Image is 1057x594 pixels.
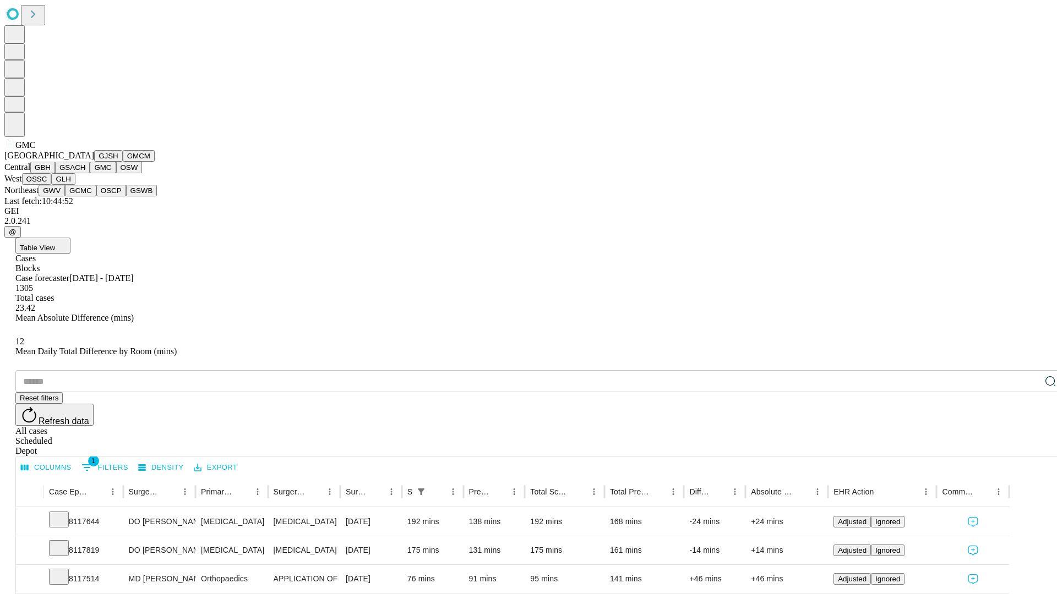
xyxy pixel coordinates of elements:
span: GMC [15,140,35,150]
button: Density [135,459,187,476]
div: 131 mins [469,536,520,564]
button: Expand [21,513,38,532]
div: Surgery Date [346,487,367,496]
span: Case forecaster [15,273,69,283]
span: Reset filters [20,394,58,402]
div: 76 mins [407,565,458,593]
button: OSW [116,162,143,173]
div: 2.0.241 [4,216,1053,226]
div: GEI [4,206,1053,216]
div: 8117644 [49,508,118,536]
span: 23.42 [15,303,35,312]
button: Sort [162,484,177,499]
button: Menu [586,484,602,499]
button: OSSC [22,173,52,185]
div: 91 mins [469,565,520,593]
button: Sort [794,484,810,499]
span: Refresh data [39,416,89,426]
div: Case Epic Id [49,487,89,496]
div: 175 mins [407,536,458,564]
div: 8117819 [49,536,118,564]
span: Adjusted [838,518,867,526]
div: 1 active filter [413,484,429,499]
button: GWV [39,185,65,196]
div: +14 mins [751,536,822,564]
span: Ignored [875,575,900,583]
span: Adjusted [838,546,867,554]
button: GMC [90,162,116,173]
button: Menu [506,484,522,499]
span: 1 [88,455,99,466]
span: West [4,174,22,183]
div: [MEDICAL_DATA] [274,508,335,536]
div: 168 mins [610,508,679,536]
div: 8117514 [49,565,118,593]
div: Primary Service [201,487,233,496]
div: +46 mins [751,565,822,593]
button: Sort [571,484,586,499]
span: Northeast [4,185,39,195]
button: GMCM [123,150,155,162]
button: Export [191,459,240,476]
button: Menu [177,484,193,499]
div: DO [PERSON_NAME] [129,508,190,536]
button: GSACH [55,162,90,173]
span: 1305 [15,283,33,293]
button: Menu [991,484,1006,499]
span: @ [9,228,17,236]
div: EHR Action [833,487,874,496]
button: Menu [250,484,265,499]
button: Table View [15,238,70,254]
span: Ignored [875,546,900,554]
span: Last fetch: 10:44:52 [4,196,73,206]
span: Central [4,162,30,172]
div: [DATE] [346,565,396,593]
div: [DATE] [346,508,396,536]
div: [MEDICAL_DATA] [201,508,262,536]
span: [GEOGRAPHIC_DATA] [4,151,94,160]
span: [DATE] - [DATE] [69,273,133,283]
div: APPLICATION OF EXTERNAL FIXATOR UNIPLANE [274,565,335,593]
span: Total cases [15,293,54,302]
div: Absolute Difference [751,487,793,496]
button: Reset filters [15,392,63,404]
button: Sort [875,484,890,499]
button: Menu [666,484,681,499]
button: Sort [368,484,384,499]
button: Menu [105,484,121,499]
button: Menu [810,484,825,499]
button: Show filters [79,459,131,476]
button: GCMC [65,185,96,196]
button: Ignored [871,544,905,556]
button: Expand [21,541,38,560]
div: [MEDICAL_DATA] [201,536,262,564]
span: Table View [20,244,55,252]
div: Predicted In Room Duration [469,487,491,496]
div: Surgery Name [274,487,306,496]
button: Expand [21,570,38,589]
div: -24 mins [689,508,740,536]
button: Adjusted [833,544,871,556]
span: 12 [15,337,24,346]
button: Sort [712,484,727,499]
div: +24 mins [751,508,822,536]
div: DO [PERSON_NAME] [129,536,190,564]
button: Ignored [871,573,905,585]
button: Sort [491,484,506,499]
div: +46 mins [689,565,740,593]
div: Scheduled In Room Duration [407,487,412,496]
button: Sort [650,484,666,499]
button: Refresh data [15,404,94,426]
div: 141 mins [610,565,679,593]
div: 161 mins [610,536,679,564]
button: GJSH [94,150,123,162]
div: Difference [689,487,711,496]
button: Sort [430,484,445,499]
button: Adjusted [833,516,871,527]
button: Menu [384,484,399,499]
button: Sort [235,484,250,499]
span: Mean Daily Total Difference by Room (mins) [15,346,177,356]
button: Sort [307,484,322,499]
div: Surgeon Name [129,487,161,496]
div: Comments [942,487,974,496]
